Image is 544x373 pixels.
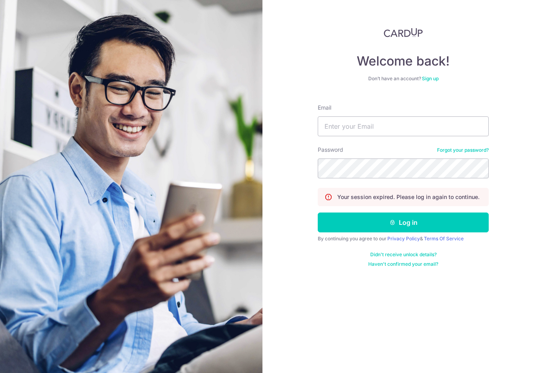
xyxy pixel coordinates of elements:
a: Terms Of Service [424,236,464,242]
a: Privacy Policy [387,236,420,242]
div: Don’t have an account? [318,75,489,82]
label: Email [318,104,331,112]
input: Enter your Email [318,116,489,136]
a: Haven't confirmed your email? [368,261,438,267]
a: Forgot your password? [437,147,489,153]
label: Password [318,146,343,154]
h4: Welcome back! [318,53,489,69]
p: Your session expired. Please log in again to continue. [337,193,480,201]
button: Log in [318,213,489,232]
img: CardUp Logo [384,28,423,37]
a: Didn't receive unlock details? [370,251,437,258]
div: By continuing you agree to our & [318,236,489,242]
a: Sign up [422,75,439,81]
